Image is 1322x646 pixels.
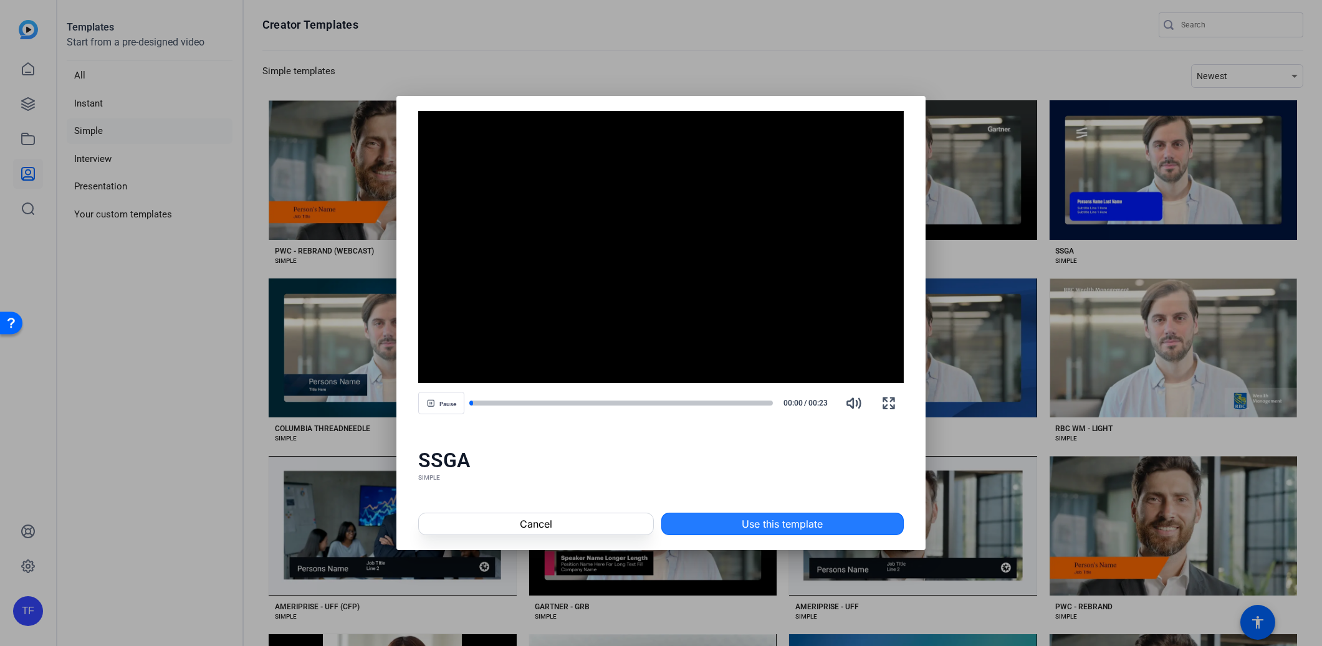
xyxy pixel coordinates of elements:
span: Pause [439,401,456,408]
button: Fullscreen [874,388,904,418]
div: SSGA [418,448,904,473]
span: 00:00 [778,397,803,409]
button: Use this template [661,513,904,535]
div: Video Player [418,111,904,384]
button: Cancel [418,513,653,535]
button: Mute [839,388,869,418]
span: Cancel [520,516,552,531]
button: Pause [418,392,464,414]
span: 00:23 [808,397,834,409]
div: / [778,397,834,409]
span: Use this template [742,516,823,531]
div: SIMPLE [418,473,904,483]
